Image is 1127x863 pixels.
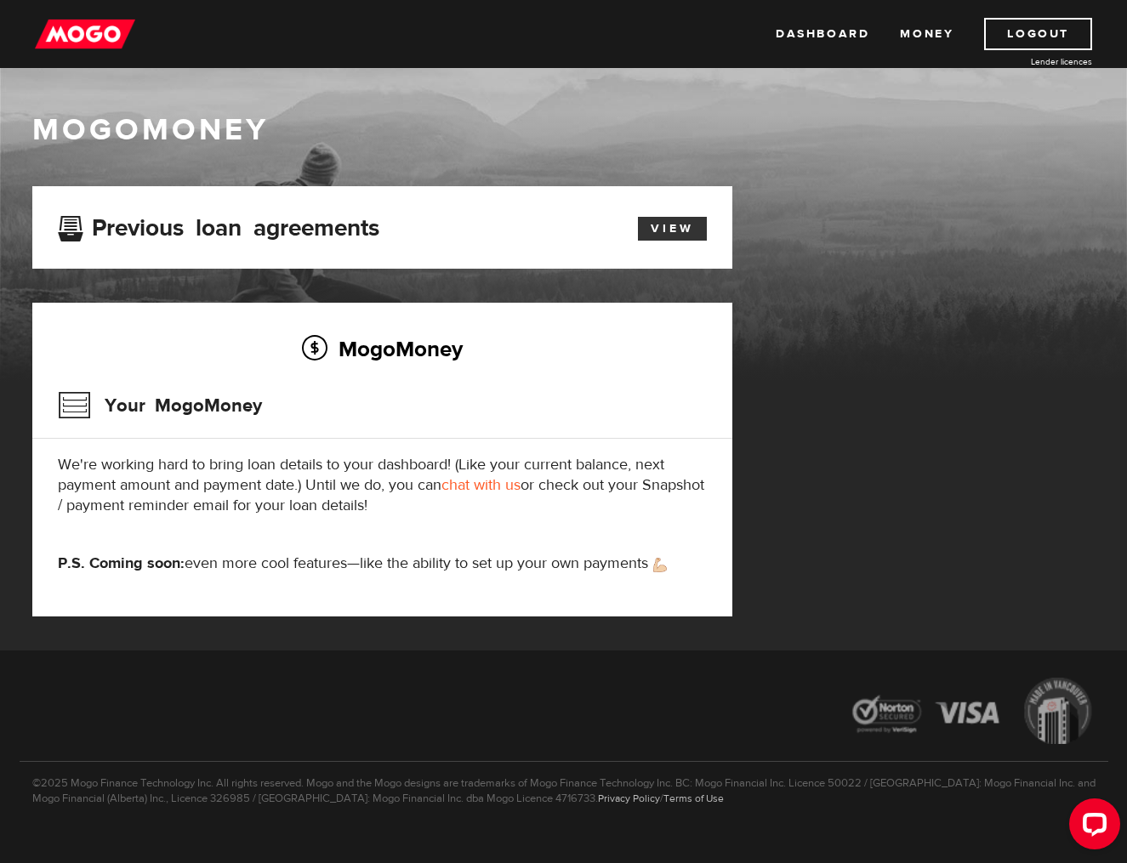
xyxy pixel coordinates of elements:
img: legal-icons-92a2ffecb4d32d839781d1b4e4802d7b.png [836,665,1108,761]
p: even more cool features—like the ability to set up your own payments [58,554,707,574]
a: chat with us [441,475,521,495]
img: mogo_logo-11ee424be714fa7cbb0f0f49df9e16ec.png [35,18,135,50]
p: ©2025 Mogo Finance Technology Inc. All rights reserved. Mogo and the Mogo designs are trademarks ... [20,761,1108,806]
iframe: LiveChat chat widget [1056,792,1127,863]
strong: P.S. Coming soon: [58,554,185,573]
img: strong arm emoji [653,558,667,572]
a: Money [900,18,953,50]
h3: Previous loan agreements [58,214,379,236]
a: Dashboard [776,18,869,50]
h1: MogoMoney [32,112,1096,148]
a: Lender licences [965,55,1092,68]
a: Logout [984,18,1092,50]
h2: MogoMoney [58,331,707,366]
p: We're working hard to bring loan details to your dashboard! (Like your current balance, next paym... [58,455,707,516]
a: View [638,217,707,241]
a: Privacy Policy [598,792,660,805]
a: Terms of Use [663,792,724,805]
h3: Your MogoMoney [58,383,262,428]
